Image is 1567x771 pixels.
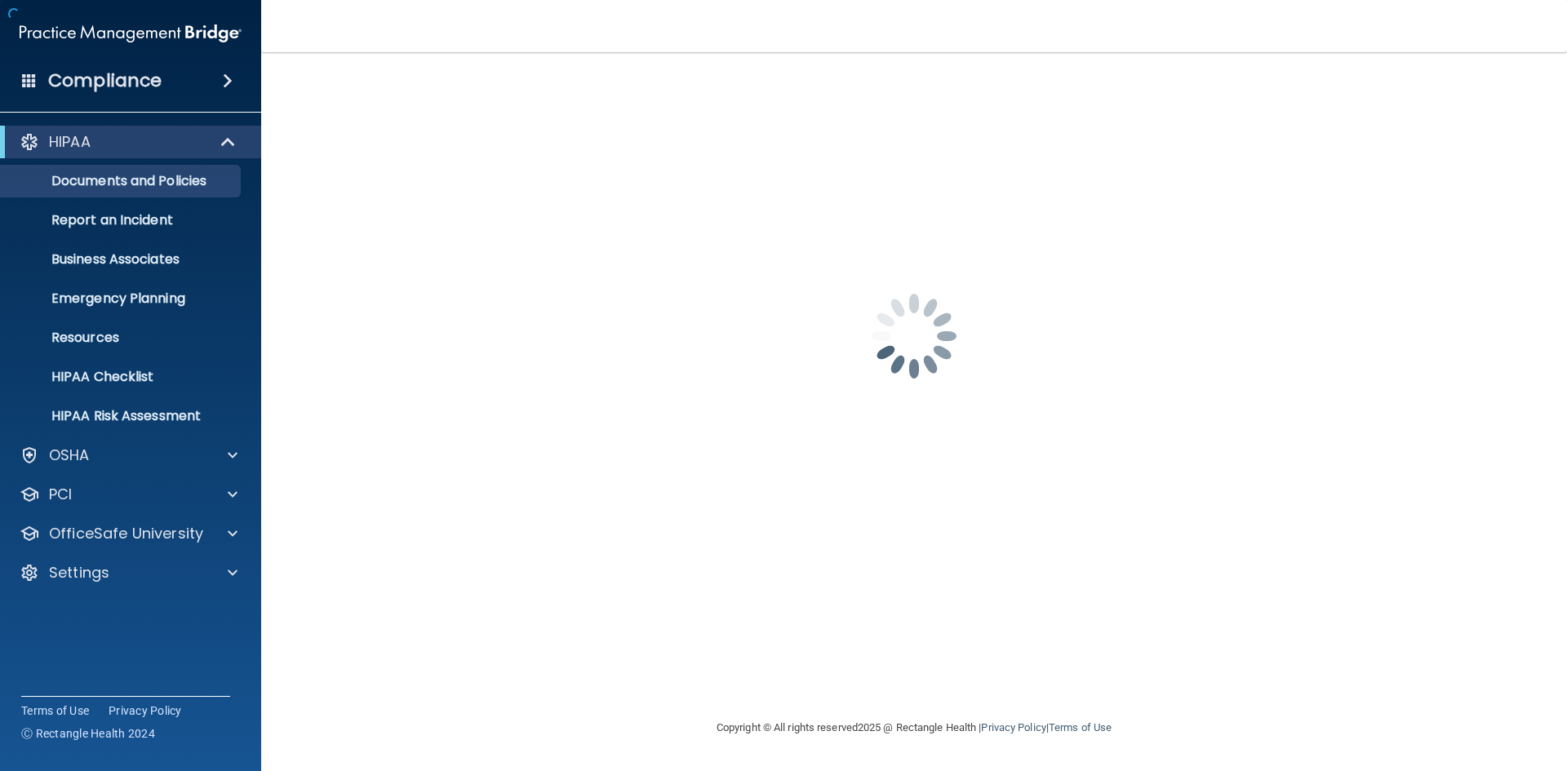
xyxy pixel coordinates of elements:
a: Privacy Policy [109,702,182,719]
p: Documents and Policies [11,173,233,189]
span: Ⓒ Rectangle Health 2024 [21,725,155,742]
div: Copyright © All rights reserved 2025 @ Rectangle Health | | [616,702,1212,754]
p: OfficeSafe University [49,524,203,543]
p: Resources [11,330,233,346]
p: HIPAA [49,132,91,152]
a: Privacy Policy [981,721,1045,733]
a: Terms of Use [21,702,89,719]
a: Terms of Use [1049,721,1112,733]
a: Settings [20,563,237,583]
p: HIPAA Risk Assessment [11,408,233,424]
p: Settings [49,563,109,583]
p: Report an Incident [11,212,233,228]
img: PMB logo [20,17,242,50]
p: Business Associates [11,251,233,268]
a: PCI [20,485,237,504]
img: spinner.e123f6fc.gif [832,255,996,418]
h4: Compliance [48,69,162,92]
p: OSHA [49,445,90,465]
a: OfficeSafe University [20,524,237,543]
a: HIPAA [20,132,237,152]
p: HIPAA Checklist [11,369,233,385]
p: Emergency Planning [11,290,233,307]
p: PCI [49,485,72,504]
a: OSHA [20,445,237,465]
